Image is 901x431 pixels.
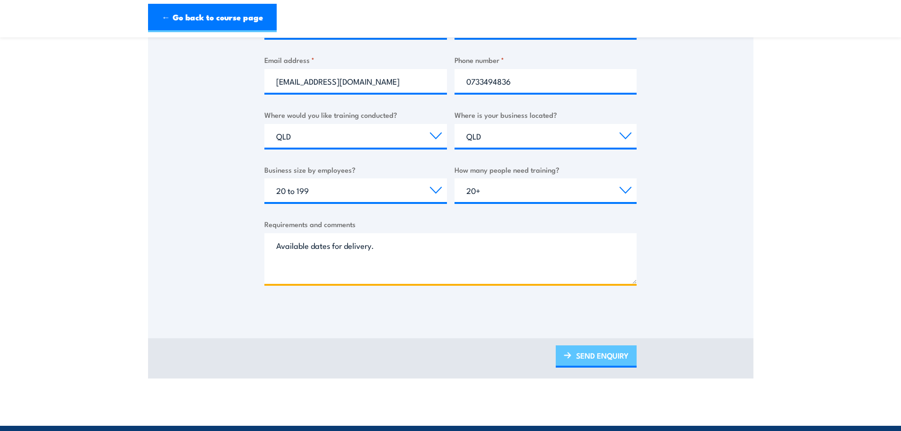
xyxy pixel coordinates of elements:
[455,54,637,65] label: Phone number
[264,164,447,175] label: Business size by employees?
[264,219,637,229] label: Requirements and comments
[264,109,447,120] label: Where would you like training conducted?
[556,345,637,368] a: SEND ENQUIRY
[455,109,637,120] label: Where is your business located?
[148,4,277,32] a: ← Go back to course page
[264,54,447,65] label: Email address
[455,164,637,175] label: How many people need training?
